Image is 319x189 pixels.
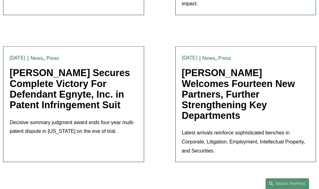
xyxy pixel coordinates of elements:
[202,55,215,61] a: News
[10,118,138,136] p: Decisive summary judgment award ends four-year multi-patent dispute in [US_STATE] on the eve of t...
[215,55,217,61] span: ,
[46,55,59,61] a: Press
[265,178,309,189] a: Search this site
[43,55,45,61] span: ,
[10,56,25,61] time: [DATE]
[182,128,310,155] p: Latest arrivals reinforce sophisticated benches in Corporate, Litigation, Employment, Intellectua...
[31,55,43,61] a: News
[182,67,295,120] a: [PERSON_NAME] Welcomes Fourteen New Partners, Further Strengthening Key Departments
[10,67,130,110] a: [PERSON_NAME] Secures Complete Victory For Defendant Egnyte, Inc. in Patent Infringement Suit
[218,55,231,61] a: Press
[182,56,197,61] time: [DATE]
